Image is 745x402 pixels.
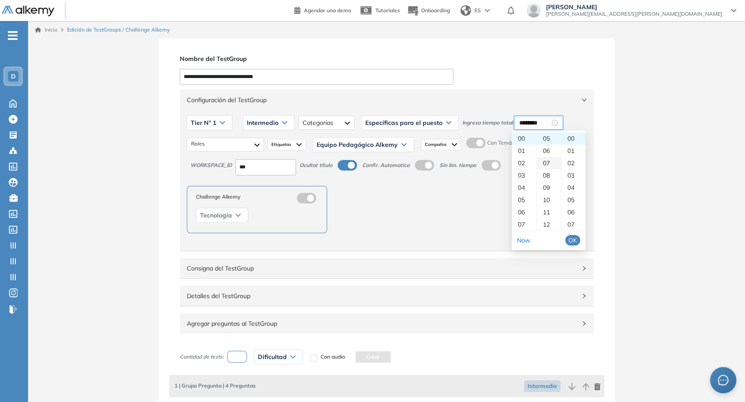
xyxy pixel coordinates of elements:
span: Consigna del TestGroup [187,263,576,273]
a: Agendar una demo [294,4,351,15]
span: right [581,266,587,271]
div: 07 [537,157,561,169]
div: 11 [537,206,561,218]
span: Ocultar título [299,161,332,170]
span: Ingresa tiempo total: [462,119,514,127]
div: 00 [512,132,536,145]
div: 05 [561,194,585,206]
div: 02 [561,157,585,169]
span: [PERSON_NAME][EMAIL_ADDRESS][PERSON_NAME][DOMAIN_NAME] [546,11,722,18]
span: Tutoriales [375,7,400,14]
img: Ícono de flecha [452,141,457,148]
span: Confir. Automatica [362,161,410,170]
div: 12 [537,218,561,231]
span: OK [568,235,577,245]
div: 04 [561,181,585,194]
span: Configuración del TestGroup [187,95,576,105]
img: arrow [485,9,490,12]
i: - [8,35,18,36]
img: world [460,5,471,16]
span: Agregar preguntas al TestGroup [187,319,576,328]
div: 04 [512,181,536,194]
span: Específicas para el puesto [365,119,442,126]
span: Compañia [425,141,448,148]
span: Intermedio [247,119,278,126]
div: Configuración del TestGroup [180,90,594,110]
span: Dificultad [258,353,287,360]
div: 03 [512,169,536,181]
span: WORKSPACE_ID [190,161,232,170]
span: Tecnología [200,212,232,219]
span: Detalles del TestGroup [187,291,576,301]
span: D [11,73,16,80]
img: Logo [2,6,54,17]
div: 05 [537,132,561,145]
div: 06 [512,206,536,218]
span: Tier N° 1 [191,119,216,126]
span: Edición de TestGroups / Challenge Alkemy [67,26,170,34]
span: Cantidad de tests: [180,353,224,361]
div: Compañia [421,139,461,150]
div: Detalles del TestGroup [180,286,594,306]
div: 01 [561,145,585,157]
span: Etiquetas [271,141,293,148]
div: 01 [512,145,536,157]
button: Onboarding [407,1,450,20]
div: 06 [561,206,585,218]
div: Agregar preguntas al TestGroup [180,313,594,334]
span: Challenge Alkemy [196,193,240,203]
span: Onboarding [421,7,450,14]
span: [PERSON_NAME] [546,4,722,11]
div: 09 [537,181,561,194]
span: 4 Preguntas [173,382,256,390]
div: 07 [512,218,536,231]
div: Consigna del TestGroup [180,258,594,278]
span: right [581,97,587,103]
span: Con Temática [487,139,520,147]
button: OK [565,235,580,245]
span: Agendar una demo [304,7,351,14]
div: 07 [561,218,585,231]
a: Now [517,236,530,244]
span: ES [474,7,481,14]
a: Inicio [35,26,57,34]
div: 03 [561,169,585,181]
span: message [718,375,728,385]
button: Crear [356,351,391,363]
span: Sin lim. tiempo [439,161,476,170]
span: right [581,321,587,326]
span: Nombre del TestGroup [180,54,247,64]
div: 05 [512,194,536,206]
div: 10 [537,194,561,206]
span: Intermedia [524,380,560,392]
div: 08 [537,169,561,181]
div: Etiquetas [267,139,306,150]
div: 06 [537,145,561,157]
span: Equipo Pedagógico Alkemy [317,141,398,148]
span: right [581,293,587,299]
img: Ícono de flecha [296,141,302,148]
div: 02 [512,157,536,169]
div: 00 [561,132,585,145]
span: Con audio [321,353,345,361]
